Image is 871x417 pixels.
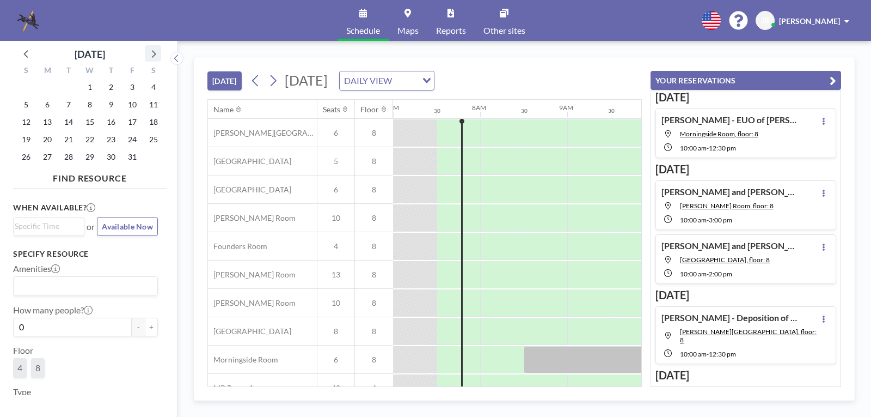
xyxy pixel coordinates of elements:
div: Search for option [340,71,434,90]
div: Seats [323,105,340,114]
span: Wednesday, October 29, 2025 [82,149,97,165]
span: Tuesday, October 7, 2025 [61,97,76,112]
span: DAILY VIEW [342,74,394,88]
div: 30 [608,107,615,114]
span: 8 [355,156,393,166]
span: Wednesday, October 15, 2025 [82,114,97,130]
span: Saturday, October 18, 2025 [146,114,161,130]
span: Thursday, October 30, 2025 [103,149,119,165]
span: Sunday, October 5, 2025 [19,97,34,112]
span: [GEOGRAPHIC_DATA] [208,185,291,195]
h3: [DATE] [655,90,836,104]
div: Name [213,105,234,114]
span: 8 [355,128,393,138]
div: T [100,64,121,78]
div: T [58,64,79,78]
span: 6 [317,185,354,195]
h4: [PERSON_NAME] - Deposition of [PERSON_NAME] [661,312,798,323]
span: [PERSON_NAME] [779,16,840,26]
span: Wednesday, October 8, 2025 [82,97,97,112]
div: F [121,64,143,78]
button: - [132,318,145,336]
button: YOUR RESERVATIONS [651,71,841,90]
span: 8 [355,327,393,336]
span: Tuesday, October 28, 2025 [61,149,76,165]
span: 4 [17,362,22,373]
span: Thursday, October 2, 2025 [103,80,119,95]
span: Thursday, October 9, 2025 [103,97,119,112]
span: 10:00 AM [680,144,707,152]
h3: [DATE] [655,162,836,176]
span: Monday, October 13, 2025 [40,114,55,130]
span: 12:30 PM [709,144,736,152]
span: 8 [355,270,393,280]
span: Sunday, October 19, 2025 [19,132,34,147]
span: Monday, October 27, 2025 [40,149,55,165]
span: - [707,216,709,224]
div: 9AM [559,104,573,112]
span: 5 [317,156,354,166]
div: Search for option [14,218,84,234]
span: [GEOGRAPHIC_DATA] [208,156,291,166]
span: [PERSON_NAME][GEOGRAPHIC_DATA] [208,128,317,138]
button: [DATE] [207,71,242,90]
span: Available Now [102,222,153,231]
div: W [79,64,101,78]
span: Morningside Room, floor: 8 [680,130,758,138]
div: M [37,64,58,78]
label: Type [13,386,31,397]
h4: [PERSON_NAME] - EUO of [PERSON_NAME] [661,114,798,125]
span: [PERSON_NAME] Room [208,213,296,223]
span: [GEOGRAPHIC_DATA] [208,327,291,336]
label: Amenities [13,263,60,274]
span: 8 [355,355,393,365]
img: organization-logo [17,10,39,32]
span: Tuesday, October 14, 2025 [61,114,76,130]
span: Maps [397,26,419,35]
span: Tuesday, October 21, 2025 [61,132,76,147]
span: [PERSON_NAME] Room [208,298,296,308]
span: MP Room A [208,383,254,393]
input: Search for option [15,220,78,232]
span: JB [761,16,769,26]
div: S [143,64,164,78]
span: 8 [355,213,393,223]
span: 2:00 PM [709,270,732,278]
span: Friday, October 10, 2025 [125,97,140,112]
span: 8 [355,241,393,251]
span: 3:00 PM [709,216,732,224]
span: Saturday, October 11, 2025 [146,97,161,112]
span: Saturday, October 25, 2025 [146,132,161,147]
span: Wednesday, October 1, 2025 [82,80,97,95]
span: 40 [317,383,354,393]
label: Floor [13,345,33,356]
span: - [707,270,709,278]
div: 30 [434,107,440,114]
span: Reports [436,26,466,35]
button: Available Now [97,217,158,236]
span: Morningside Room [208,355,278,365]
div: Floor [360,105,379,114]
span: 8 [317,327,354,336]
span: Currie Room, floor: 8 [680,202,774,210]
span: Thursday, October 16, 2025 [103,114,119,130]
span: Saturday, October 4, 2025 [146,80,161,95]
span: 8 [35,362,40,373]
span: Monday, October 20, 2025 [40,132,55,147]
span: Schedule [346,26,380,35]
div: 30 [521,107,527,114]
span: or [87,221,95,232]
span: - [707,350,709,358]
span: - [707,144,709,152]
span: 10:00 AM [680,350,707,358]
h3: [DATE] [655,368,836,382]
span: Wednesday, October 22, 2025 [82,132,97,147]
span: [DATE] [285,72,328,88]
span: Friday, October 24, 2025 [125,132,140,147]
span: 13 [317,270,354,280]
span: 6 [317,355,354,365]
span: 10:00 AM [680,270,707,278]
span: 10 [317,213,354,223]
span: Friday, October 31, 2025 [125,149,140,165]
div: Search for option [14,277,157,295]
